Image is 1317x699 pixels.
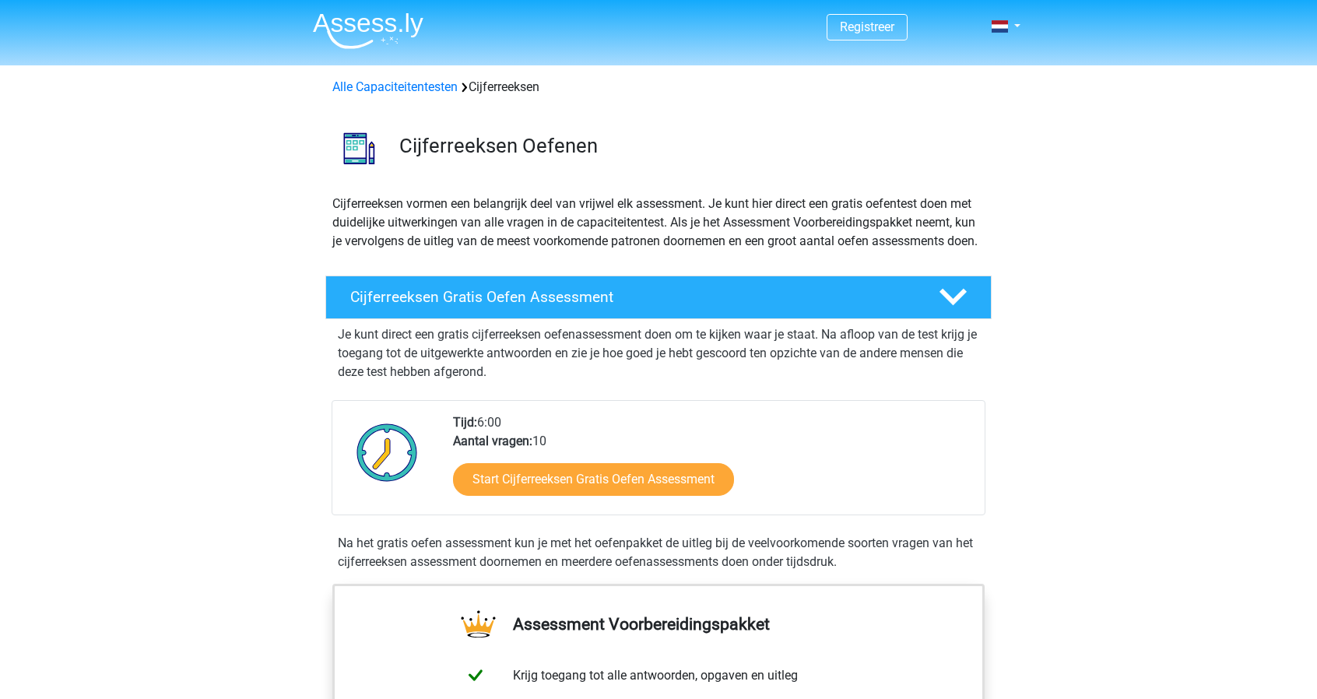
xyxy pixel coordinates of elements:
b: Aantal vragen: [453,434,532,448]
p: Cijferreeksen vormen een belangrijk deel van vrijwel elk assessment. Je kunt hier direct een grat... [332,195,985,251]
h3: Cijferreeksen Oefenen [399,134,979,158]
b: Tijd: [453,415,477,430]
img: cijferreeksen [326,115,392,181]
div: Cijferreeksen [326,78,991,97]
a: Cijferreeksen Gratis Oefen Assessment [319,276,998,319]
h4: Cijferreeksen Gratis Oefen Assessment [350,288,914,306]
a: Registreer [840,19,894,34]
div: 6:00 10 [441,413,984,515]
img: Klok [348,413,427,491]
a: Alle Capaciteitentesten [332,79,458,94]
p: Je kunt direct een gratis cijferreeksen oefenassessment doen om te kijken waar je staat. Na afloo... [338,325,979,381]
a: Start Cijferreeksen Gratis Oefen Assessment [453,463,734,496]
div: Na het gratis oefen assessment kun je met het oefenpakket de uitleg bij de veelvoorkomende soorte... [332,534,985,571]
img: Assessly [313,12,423,49]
